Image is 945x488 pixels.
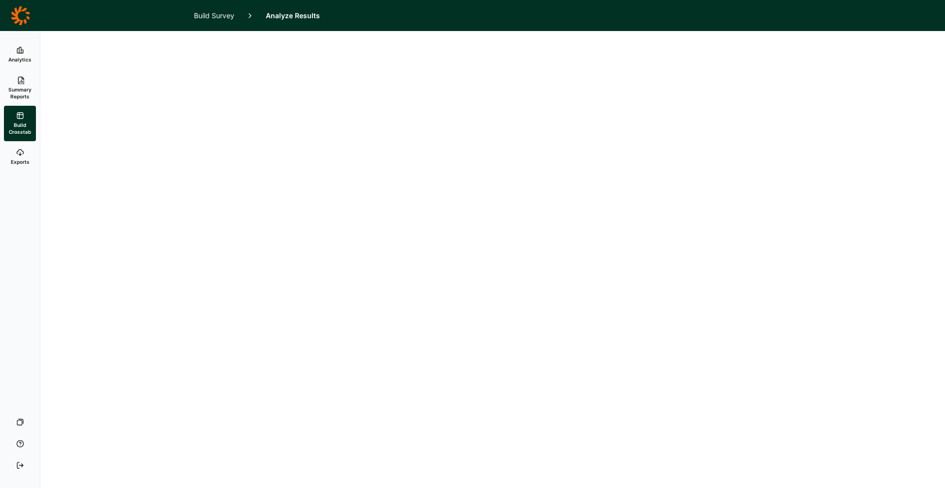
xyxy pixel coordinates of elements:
[4,39,36,70] a: Analytics
[4,70,36,106] a: Summary Reports
[8,86,32,100] span: Summary Reports
[4,106,36,141] a: Build Crosstab
[8,122,32,135] span: Build Crosstab
[11,158,30,165] span: Exports
[8,56,31,63] span: Analytics
[4,141,36,173] a: Exports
